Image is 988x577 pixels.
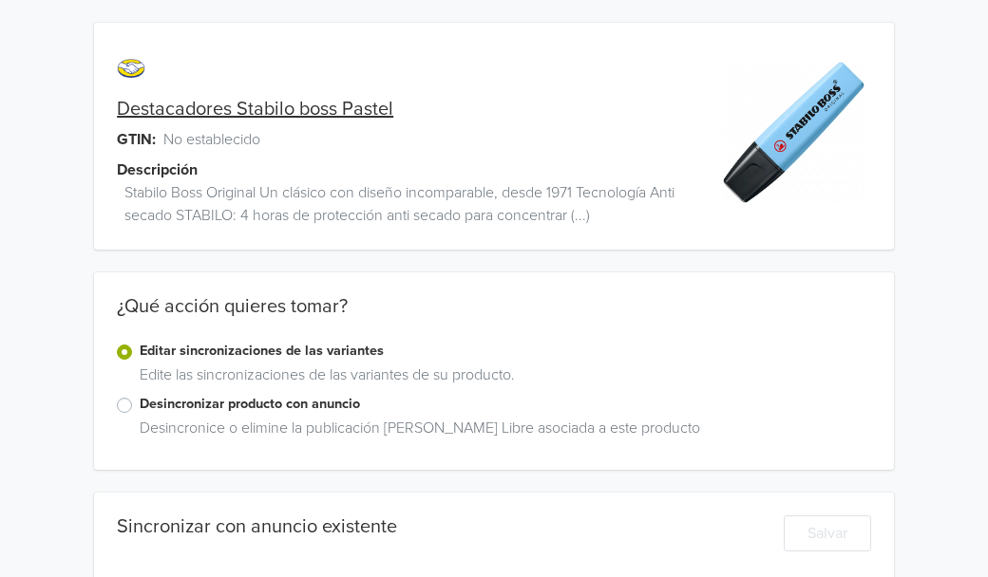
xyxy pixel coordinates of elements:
div: Sincronizar con anuncio existente [117,515,397,538]
span: Stabilo Boss Original Un clásico con diseño incomparable, desde 1971 Tecnología Anti secado STABI... [124,181,716,227]
span: GTIN: [117,128,156,151]
span: No establecido [163,128,260,151]
label: Desincronizar producto con anuncio [140,394,871,415]
img: product_image [722,61,865,204]
a: Destacadores Stabilo boss Pastel [117,98,393,121]
div: Desincronice o elimine la publicación [PERSON_NAME] Libre asociada a este producto [132,417,871,447]
span: Descripción [117,158,198,181]
div: ¿Qué acción quieres tomar? [94,295,894,341]
button: Salvar [784,515,871,551]
label: Editar sincronizaciones de las variantes [140,341,871,362]
div: Edite las sincronizaciones de las variantes de su producto. [132,363,871,394]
